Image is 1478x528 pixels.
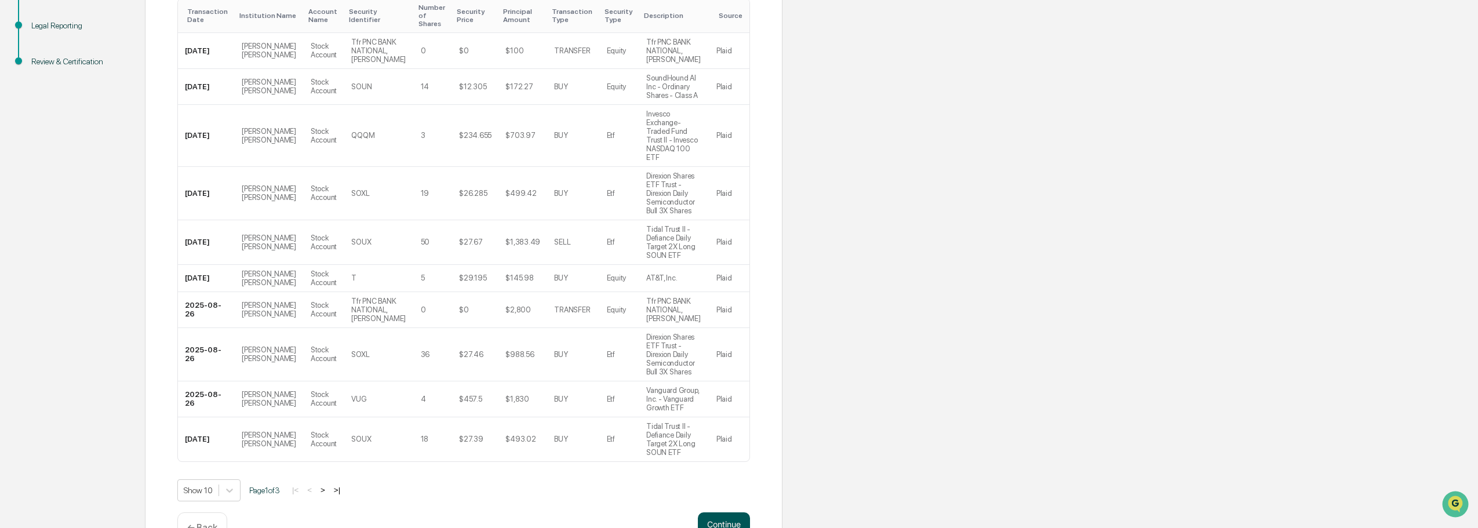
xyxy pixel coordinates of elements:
[644,12,705,20] div: Toggle SortBy
[239,12,299,20] div: Toggle SortBy
[607,82,626,91] div: Equity
[96,146,144,158] span: Attestations
[709,167,749,220] td: Plaid
[554,305,590,314] div: TRANSFER
[304,220,344,265] td: Stock Account
[304,328,344,381] td: Stock Account
[242,184,297,202] div: [PERSON_NAME] [PERSON_NAME]
[646,110,702,162] div: Invesco Exchange-Traded Fund Trust II - Invesco NASDAQ 100 ETF
[12,89,32,110] img: 1746055101610-c473b297-6a78-478c-a979-82029cc54cd1
[178,220,235,265] td: [DATE]
[351,131,374,140] div: QQQM
[12,24,211,43] p: How can we help?
[351,297,406,323] div: Tfr PNC BANK NATIONAL, [PERSON_NAME]
[719,12,745,20] div: Toggle SortBy
[197,92,211,106] button: Start new chat
[178,417,235,461] td: [DATE]
[459,274,486,282] div: $29.195
[646,297,702,323] div: Tfr PNC BANK NATIONAL, [PERSON_NAME]
[249,486,280,495] span: Page 1 of 3
[709,33,749,69] td: Plaid
[709,292,749,328] td: Plaid
[304,105,344,167] td: Stock Account
[304,265,344,292] td: Stock Account
[503,8,543,24] div: Toggle SortBy
[459,131,492,140] div: $234.655
[421,435,428,443] div: 18
[646,274,677,282] div: AT&T, Inc.
[459,395,482,403] div: $457.5
[607,189,615,198] div: Etf
[457,8,494,24] div: Toggle SortBy
[554,46,590,55] div: TRANSFER
[709,417,749,461] td: Plaid
[39,89,190,100] div: Start new chat
[7,163,78,184] a: 🔎Data Lookup
[84,147,93,156] div: 🗄️
[459,238,482,246] div: $27.67
[554,395,567,403] div: BUY
[421,46,426,55] div: 0
[605,8,635,24] div: Toggle SortBy
[505,435,536,443] div: $493.02
[242,78,297,95] div: [PERSON_NAME] [PERSON_NAME]
[607,238,615,246] div: Etf
[421,189,429,198] div: 19
[421,395,426,403] div: 4
[349,8,409,24] div: Toggle SortBy
[421,305,426,314] div: 0
[505,238,540,246] div: $1,383.49
[178,69,235,105] td: [DATE]
[505,395,529,403] div: $1,830
[709,105,749,167] td: Plaid
[505,46,523,55] div: $100
[421,131,425,140] div: 3
[178,328,235,381] td: 2025-08-26
[505,131,535,140] div: $703.97
[646,172,702,215] div: Direxion Shares ETF Trust - Direxion Daily Semiconductor Bull 3X Shares
[304,167,344,220] td: Stock Account
[418,3,448,28] div: Toggle SortBy
[554,238,570,246] div: SELL
[1441,490,1472,521] iframe: Open customer support
[554,350,567,359] div: BUY
[554,435,567,443] div: BUY
[317,485,329,495] button: >
[646,422,702,457] div: Tidal Trust II - Defiance Daily Target 2X Long SOUN ETF
[31,20,126,32] div: Legal Reporting
[505,305,530,314] div: $2,800
[351,189,369,198] div: SOXL
[709,265,749,292] td: Plaid
[351,274,356,282] div: T
[554,189,567,198] div: BUY
[304,33,344,69] td: Stock Account
[178,167,235,220] td: [DATE]
[459,82,486,91] div: $12.305
[178,33,235,69] td: [DATE]
[351,350,369,359] div: SOXL
[607,350,615,359] div: Etf
[242,127,297,144] div: [PERSON_NAME] [PERSON_NAME]
[39,100,147,110] div: We're available if you need us!
[459,435,483,443] div: $27.39
[289,485,302,495] button: |<
[178,265,235,292] td: [DATE]
[646,38,702,64] div: Tfr PNC BANK NATIONAL, [PERSON_NAME]
[421,274,425,282] div: 5
[351,395,366,403] div: VUG
[554,131,567,140] div: BUY
[459,189,487,198] div: $26.285
[421,82,429,91] div: 14
[421,238,429,246] div: 50
[31,56,126,68] div: Review & Certification
[351,238,371,246] div: SOUX
[607,46,626,55] div: Equity
[709,381,749,417] td: Plaid
[304,485,315,495] button: <
[242,234,297,251] div: [PERSON_NAME] [PERSON_NAME]
[505,189,536,198] div: $499.42
[709,220,749,265] td: Plaid
[505,274,533,282] div: $145.98
[646,333,702,376] div: Direxion Shares ETF Trust - Direxion Daily Semiconductor Bull 3X Shares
